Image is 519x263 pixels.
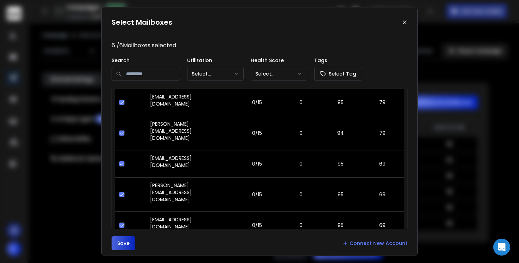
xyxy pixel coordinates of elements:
[320,211,361,239] td: 95
[187,57,244,64] p: Utilization
[361,177,404,211] td: 69
[286,191,316,198] p: 0
[314,57,362,64] p: Tags
[232,150,282,177] td: 0/15
[286,130,316,137] p: 0
[232,211,282,239] td: 0/15
[251,57,307,64] p: Health Score
[232,116,282,150] td: 0/15
[232,177,282,211] td: 0/15
[232,89,282,116] td: 0/15
[493,239,510,256] div: Open Intercom Messenger
[320,177,361,211] td: 95
[320,150,361,177] td: 95
[320,116,361,150] td: 94
[314,67,362,81] button: Select Tag
[150,120,228,142] p: [PERSON_NAME][EMAIL_ADDRESS][DOMAIN_NAME]
[150,93,228,107] p: [EMAIL_ADDRESS][DOMAIN_NAME]
[361,116,404,150] td: 79
[112,57,180,64] p: Search
[112,41,407,50] p: 6 / 6 Mailboxes selected
[286,222,316,229] p: 0
[150,155,228,169] p: [EMAIL_ADDRESS][DOMAIN_NAME]
[112,236,135,250] button: Save
[361,211,404,239] td: 69
[286,99,316,106] p: 0
[150,182,228,203] p: [PERSON_NAME][EMAIL_ADDRESS][DOMAIN_NAME]
[251,67,307,81] button: Select...
[286,160,316,167] p: 0
[342,240,407,247] a: Connect New Account
[150,216,228,230] p: [EMAIL_ADDRESS][DOMAIN_NAME]
[361,150,404,177] td: 69
[320,89,361,116] td: 95
[361,89,404,116] td: 79
[112,17,172,27] h1: Select Mailboxes
[187,67,244,81] button: Select...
